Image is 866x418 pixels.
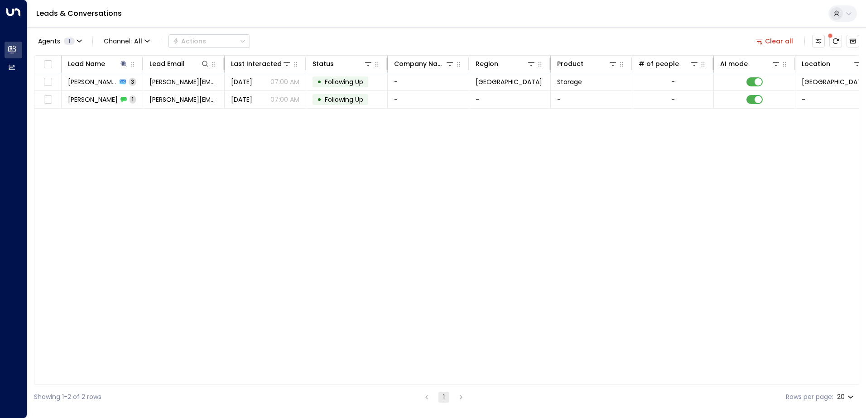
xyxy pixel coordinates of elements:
span: Toggle select row [42,76,53,88]
span: Following Up [325,77,363,86]
div: Status [313,58,334,69]
span: Sep 02, 2025 [231,95,252,104]
div: Product [557,58,617,69]
button: Customize [812,35,825,47]
td: - [551,91,632,108]
div: Region [476,58,536,69]
div: • [317,74,322,90]
span: Rachel Hu [68,95,118,104]
div: Last Interacted [231,58,282,69]
span: Rachel Hu [68,77,117,86]
span: Sep 04, 2025 [231,77,252,86]
button: Actions [168,34,250,48]
div: Status [313,58,373,69]
td: - [388,91,469,108]
td: - [388,73,469,90]
div: # of people [639,58,679,69]
div: Actions [173,37,206,45]
span: 1 [64,38,75,45]
div: Lead Name [68,58,105,69]
div: - [671,77,675,86]
div: Lead Email [149,58,210,69]
div: AI mode [720,58,780,69]
span: 1 [130,95,136,103]
span: Channel: [100,35,154,47]
div: Region [476,58,498,69]
span: 3 [129,78,136,85]
div: Location [802,58,830,69]
div: Location [802,58,862,69]
div: Company Name [394,58,454,69]
div: Showing 1-2 of 2 rows [34,392,101,402]
span: rachel.hu73@gmail.com [149,77,218,86]
span: Agents [38,38,60,44]
div: - [671,95,675,104]
nav: pagination navigation [421,391,467,403]
span: Toggle select row [42,94,53,105]
td: - [469,91,551,108]
div: Company Name [394,58,445,69]
p: 07:00 AM [270,77,299,86]
span: London [476,77,542,86]
div: # of people [639,58,699,69]
div: 20 [837,390,856,404]
label: Rows per page: [786,392,833,402]
div: Button group with a nested menu [168,34,250,48]
div: Product [557,58,583,69]
span: rachel.hu73@gmail.com [149,95,218,104]
div: AI mode [720,58,748,69]
p: 07:00 AM [270,95,299,104]
span: There are new threads available. Refresh the grid to view the latest updates. [829,35,842,47]
button: Archived Leads [847,35,859,47]
div: Lead Email [149,58,184,69]
div: Last Interacted [231,58,291,69]
span: Following Up [325,95,363,104]
span: All [134,38,142,45]
button: page 1 [438,392,449,403]
span: Toggle select all [42,59,53,70]
a: Leads & Conversations [36,8,122,19]
button: Clear all [752,35,797,47]
button: Channel:All [100,35,154,47]
button: Agents1 [34,35,85,47]
div: Lead Name [68,58,128,69]
div: • [317,92,322,107]
span: Storage [557,77,582,86]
